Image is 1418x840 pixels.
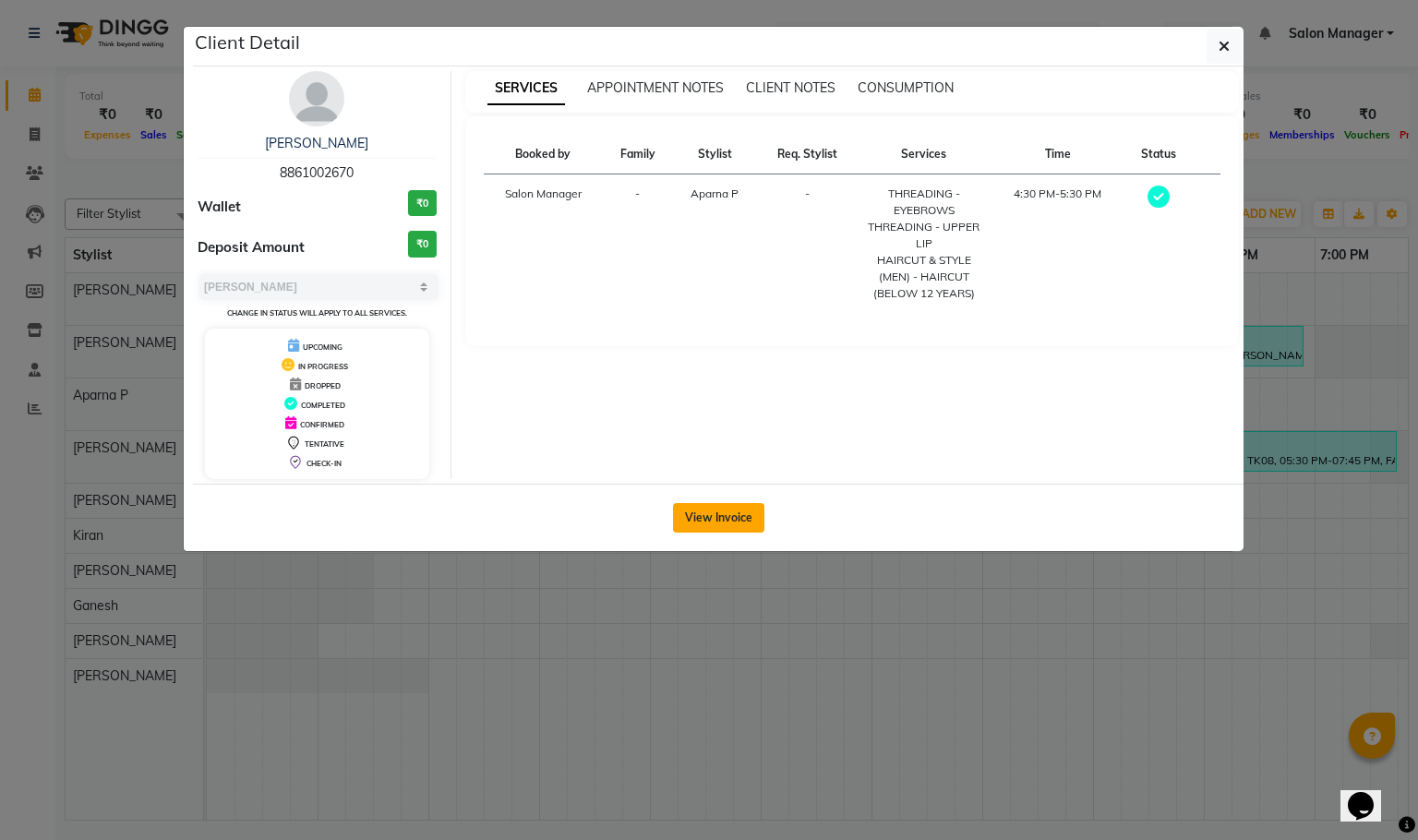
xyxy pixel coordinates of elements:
span: Deposit Amount [198,237,305,258]
span: UPCOMING [303,342,342,352]
td: 4:30 PM-5:30 PM [991,174,1124,314]
span: APPOINTMENT NOTES [587,79,724,96]
span: CONFIRMED [300,420,344,429]
h3: ₹0 [408,190,437,217]
span: SERVICES [487,72,565,105]
button: View Invoice [673,503,764,533]
div: THREADING - UPPER LIP [868,219,979,252]
span: IN PROGRESS [298,362,348,371]
th: Status [1124,135,1194,174]
span: COMPLETED [301,401,345,410]
th: Booked by [484,135,604,174]
span: TENTATIVE [305,439,344,449]
th: Req. Stylist [757,135,857,174]
img: avatar [289,71,344,126]
span: CHECK-IN [306,459,342,468]
td: - [603,174,672,314]
td: - [757,174,857,314]
small: Change in status will apply to all services. [227,308,407,318]
span: 8861002670 [280,164,354,181]
a: [PERSON_NAME] [265,135,368,151]
span: CONSUMPTION [858,79,954,96]
td: Salon Manager [484,174,604,314]
span: Wallet [198,197,241,218]
div: HAIRCUT & STYLE (MEN) - HAIRCUT (BELOW 12 YEARS) [868,252,979,302]
th: Services [857,135,991,174]
span: DROPPED [305,381,341,390]
th: Time [991,135,1124,174]
iframe: chat widget [1340,766,1400,822]
h5: Client Detail [195,29,300,56]
div: THREADING - EYEBROWS [868,186,979,219]
th: Stylist [672,135,757,174]
h3: ₹0 [408,231,437,258]
th: Family [603,135,672,174]
span: CLIENT NOTES [746,79,835,96]
span: Aparna P [691,186,739,200]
